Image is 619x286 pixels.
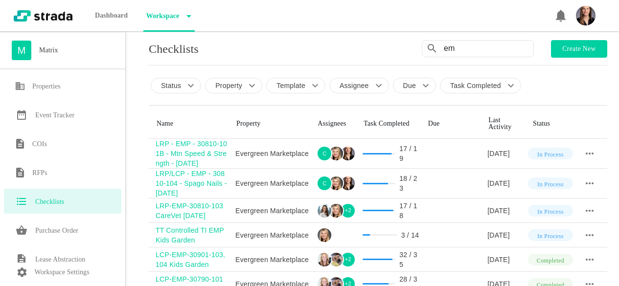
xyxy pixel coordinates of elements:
[533,120,565,127] div: Status
[32,167,47,179] h6: RFPs
[551,40,607,58] button: Create new
[14,10,72,22] img: strada-logo
[576,6,596,25] img: Headshot_Vertical.jpg
[318,120,348,127] div: Assignees
[444,41,533,56] input: Search
[487,149,525,158] div: [DATE]
[528,148,573,159] div: In Process
[149,109,229,139] th: Toggle SortBy
[573,109,607,139] th: Toggle SortBy
[399,174,420,193] div: 18 / 23
[341,147,355,160] img: Ty Depies
[487,255,525,264] div: [DATE]
[92,6,131,25] p: Dashboard
[528,205,573,217] div: In Process
[39,44,58,56] h6: Matrix
[156,169,229,198] div: LRP/LCP - EMP - 30810-104 - Spago Nails - [DATE]
[420,109,481,139] th: Toggle SortBy
[329,253,343,266] img: Abby Rickord
[35,196,64,208] h6: Checklists
[329,147,343,160] img: Maggie Keasling
[317,146,332,161] div: C
[32,138,47,150] h6: COIs
[340,81,369,90] p: Assignee
[32,81,61,92] h6: Properties
[229,109,310,139] th: Toggle SortBy
[318,253,331,266] img: Jody Carlile
[428,120,473,127] div: Due
[235,230,310,240] div: Evergreen Marketplace
[403,81,416,90] p: Due
[149,43,199,55] p: Checklists
[356,109,420,139] th: Toggle SortBy
[156,201,229,220] div: LRP-EMP-30810-103 CareVet [DATE]
[318,228,331,242] img: Maggie Keasling
[235,149,310,158] div: Evergreen Marketplace
[528,254,573,265] div: Completed
[329,204,343,218] img: Maggie Keasling
[161,81,181,90] p: Status
[215,81,242,90] p: Property
[528,177,573,189] div: In Process
[528,229,573,241] div: In Process
[487,206,525,216] div: [DATE]
[235,255,310,264] div: Evergreen Marketplace
[487,178,525,188] div: [DATE]
[157,120,221,127] div: Name
[399,144,420,163] div: 17 / 19
[340,203,356,219] div: + 2
[340,252,356,267] div: + 2
[341,176,355,190] img: Ty Depies
[487,230,525,240] div: [DATE]
[12,41,31,60] div: M
[364,120,412,127] div: Task Completed
[399,250,420,269] div: 32 / 35
[35,110,74,121] h6: Event Tracker
[317,176,332,191] div: C
[329,176,343,190] img: Maggie Keasling
[156,139,229,168] div: LRP - EMP - 30810-101B - Mtn Speed & Strength - [DATE]
[399,201,420,220] div: 17 / 18
[35,266,90,278] p: Workspace Settings
[35,254,85,265] h6: Lease Abstraction
[235,206,310,216] div: Evergreen Marketplace
[488,117,517,131] div: Last Activity
[143,6,180,26] p: Workspace
[35,225,78,237] h6: Purchase Order
[236,120,302,127] div: Property
[156,250,229,269] div: LCP-EMP-30901-103,104 Kids Garden
[401,230,419,240] div: 3 / 14
[481,109,525,139] th: Toggle SortBy
[310,109,356,139] th: Toggle SortBy
[318,204,331,218] img: Lauren Quiram
[525,109,573,139] th: Toggle SortBy
[276,81,305,90] p: Template
[235,178,310,188] div: Evergreen Marketplace
[450,81,501,90] p: Task Completed
[156,225,229,245] div: TT Controlled TI EMP Kids Garden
